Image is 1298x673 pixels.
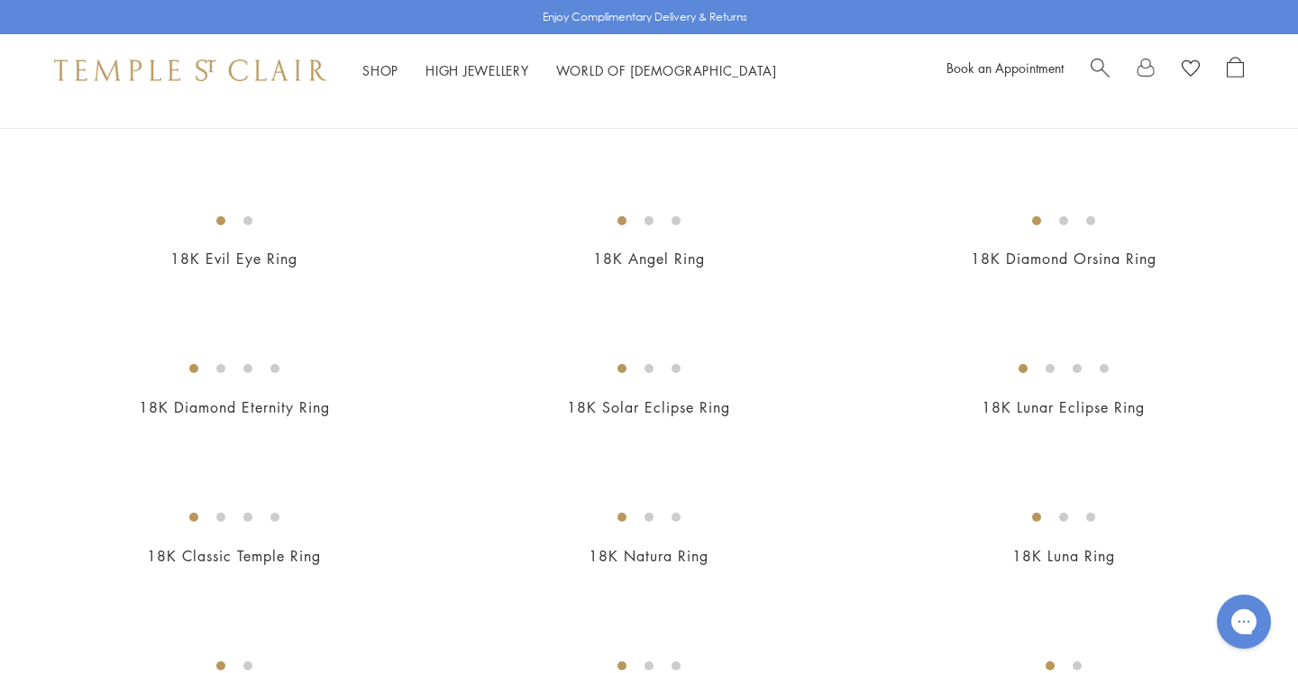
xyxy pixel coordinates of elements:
[1208,588,1280,655] iframe: Gorgias live chat messenger
[147,546,321,566] a: 18K Classic Temple Ring
[593,249,705,268] a: 18K Angel Ring
[543,8,747,26] p: Enjoy Complimentary Delivery & Returns
[1012,546,1115,566] a: 18K Luna Ring
[1227,57,1244,84] a: Open Shopping Bag
[982,397,1145,417] a: 18K Lunar Eclipse Ring
[139,397,330,417] a: 18K Diamond Eternity Ring
[362,59,777,82] nav: Main navigation
[971,249,1156,268] a: 18K Diamond Orsina Ring
[425,61,529,79] a: High JewelleryHigh Jewellery
[946,59,1064,77] a: Book an Appointment
[556,61,777,79] a: World of [DEMOGRAPHIC_DATA]World of [DEMOGRAPHIC_DATA]
[589,546,708,566] a: 18K Natura Ring
[170,249,297,268] a: 18K Evil Eye Ring
[1091,57,1110,84] a: Search
[1182,57,1200,84] a: View Wishlist
[54,59,326,81] img: Temple St. Clair
[567,397,730,417] a: 18K Solar Eclipse Ring
[362,61,398,79] a: ShopShop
